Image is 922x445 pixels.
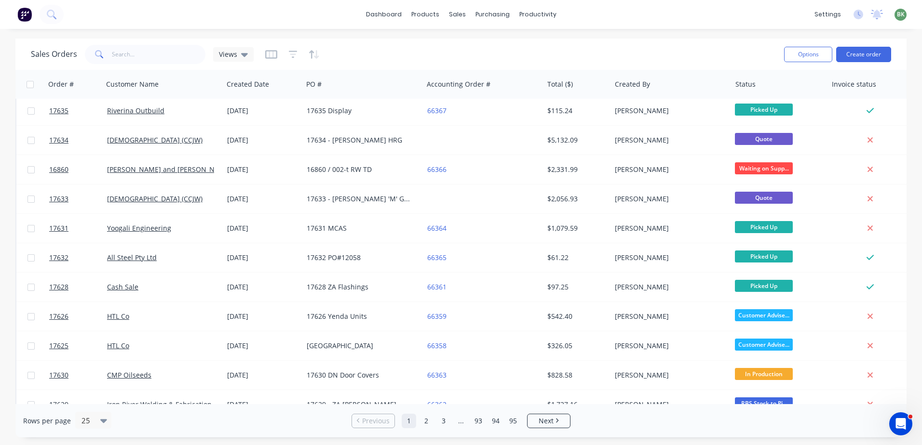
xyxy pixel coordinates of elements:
[515,7,561,22] div: productivity
[307,370,414,380] div: 17630 DN Door Covers
[539,416,554,426] span: Next
[227,341,299,351] div: [DATE]
[362,416,390,426] span: Previous
[547,135,604,145] div: $5,132.09
[107,341,129,350] a: HTL Co
[427,106,447,115] a: 66367
[49,96,107,125] a: 17635
[547,194,604,204] div: $2,056.93
[227,106,299,116] div: [DATE]
[784,47,832,62] button: Options
[219,49,237,59] span: Views
[227,370,299,380] div: [DATE]
[471,414,486,428] a: Page 93
[547,106,604,116] div: $115.24
[107,223,171,233] a: Yoogali Engineering
[735,79,756,89] div: Status
[615,79,650,89] div: Created By
[427,341,447,350] a: 66358
[361,7,407,22] a: dashboard
[427,400,447,409] a: 66362
[427,79,490,89] div: Accounting Order #
[227,223,299,233] div: [DATE]
[735,104,793,116] span: Picked Up
[307,253,414,262] div: 17632 PO#12058
[735,221,793,233] span: Picked Up
[31,50,77,59] h1: Sales Orders
[615,135,722,145] div: [PERSON_NAME]
[615,194,722,204] div: [PERSON_NAME]
[615,106,722,116] div: [PERSON_NAME]
[615,400,722,409] div: [PERSON_NAME]
[889,412,912,435] iframe: Intercom live chat
[897,10,905,19] span: BK
[49,135,68,145] span: 17634
[49,361,107,390] a: 17630
[735,368,793,380] span: In Production
[735,339,793,351] span: Customer Advise...
[427,312,447,321] a: 66359
[436,414,451,428] a: Page 3
[107,194,203,203] a: [DEMOGRAPHIC_DATA] (CCJW)
[227,135,299,145] div: [DATE]
[348,414,574,428] ul: Pagination
[547,282,604,292] div: $97.25
[352,416,394,426] a: Previous page
[49,155,107,184] a: 16860
[735,309,793,321] span: Customer Advise...
[106,79,159,89] div: Customer Name
[107,400,235,409] a: Iron River Welding & Fabrication Pty Ltd
[49,400,68,409] span: 17629
[107,253,157,262] a: All Steel Pty Ltd
[49,165,68,174] span: 16860
[107,312,129,321] a: HTL Co
[307,165,414,174] div: 16860 / 002-t RW TD
[615,312,722,321] div: [PERSON_NAME]
[615,253,722,262] div: [PERSON_NAME]
[810,7,846,22] div: settings
[107,106,164,115] a: Riverina Outbuild
[547,370,604,380] div: $828.58
[49,253,68,262] span: 17632
[427,165,447,174] a: 66366
[547,79,573,89] div: Total ($)
[615,282,722,292] div: [PERSON_NAME]
[735,162,793,174] span: Waiting on Supp...
[832,79,876,89] div: Invoice status
[427,282,447,291] a: 66361
[547,312,604,321] div: $542.40
[735,280,793,292] span: Picked Up
[407,7,444,22] div: products
[615,370,722,380] div: [PERSON_NAME]
[23,416,71,426] span: Rows per page
[402,414,416,428] a: Page 1 is your current page
[547,253,604,262] div: $61.22
[307,194,414,204] div: 17633 - [PERSON_NAME] 'M' Gutters
[49,184,107,213] a: 17633
[49,243,107,272] a: 17632
[735,250,793,262] span: Picked Up
[735,133,793,145] span: Quote
[419,414,434,428] a: Page 2
[615,341,722,351] div: [PERSON_NAME]
[107,135,203,144] a: [DEMOGRAPHIC_DATA] (CCJW)
[427,370,447,380] a: 66363
[227,165,299,174] div: [DATE]
[107,370,151,380] a: CMP Oilseeds
[307,282,414,292] div: 17628 ZA Flashings
[49,214,107,243] a: 17631
[454,414,468,428] a: Jump forward
[427,223,447,233] a: 66364
[227,400,299,409] div: [DATE]
[49,312,68,321] span: 17626
[427,253,447,262] a: 66365
[49,126,107,155] a: 17634
[307,341,414,351] div: [GEOGRAPHIC_DATA]
[615,165,722,174] div: [PERSON_NAME]
[49,106,68,116] span: 17635
[227,194,299,204] div: [DATE]
[488,414,503,428] a: Page 94
[307,223,414,233] div: 17631 MCAS
[107,282,138,291] a: Cash Sale
[547,223,604,233] div: $1,079.59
